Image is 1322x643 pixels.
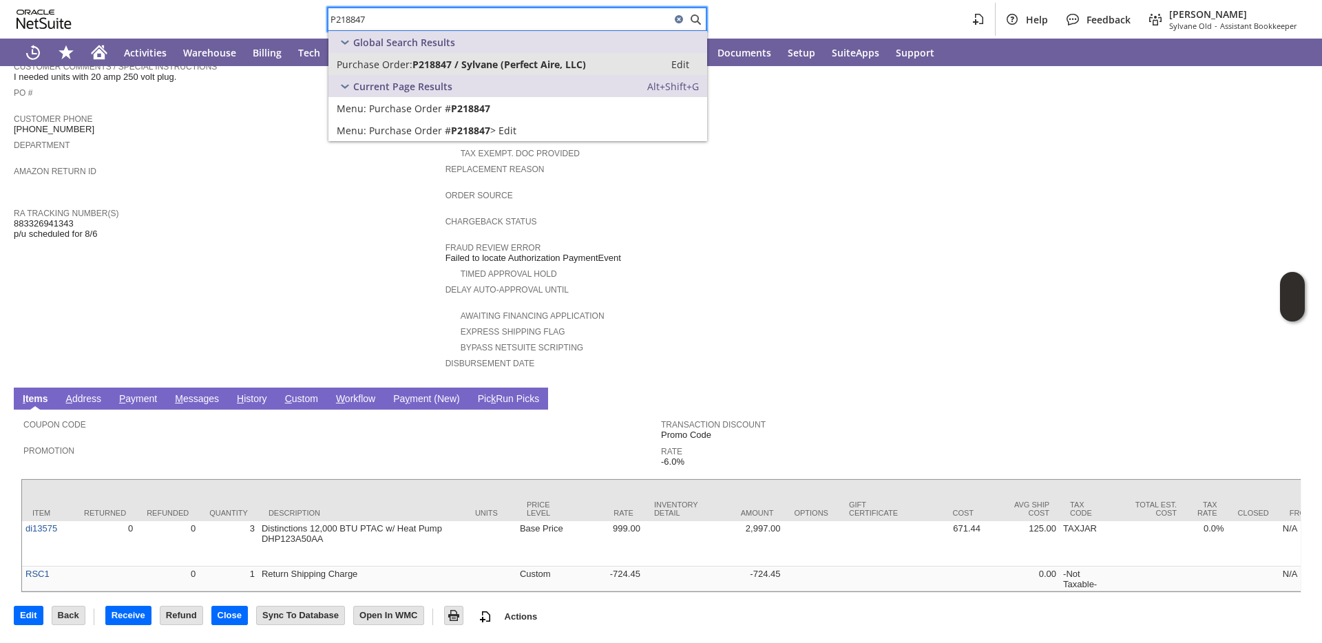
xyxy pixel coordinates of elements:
[661,430,711,441] span: Promo Code
[353,80,452,93] span: Current Page Results
[445,285,569,295] a: Delay Auto-Approval Until
[212,607,247,624] input: Close
[984,567,1060,591] td: 0.00
[1060,567,1111,591] td: -Not Taxable-
[709,39,779,66] a: Documents
[233,393,271,406] a: History
[175,39,244,66] a: Warehouse
[106,607,151,624] input: Receive
[14,167,96,176] a: Amazon Return ID
[175,393,183,404] span: M
[1060,521,1111,567] td: TAXJAR
[516,521,568,567] td: Base Price
[984,521,1060,567] td: 125.00
[491,393,496,404] span: k
[718,509,773,517] div: Amount
[516,567,568,591] td: Custom
[823,39,888,66] a: SuiteApps
[209,509,248,517] div: Quantity
[1169,8,1297,21] span: [PERSON_NAME]
[58,44,74,61] svg: Shortcuts
[849,500,898,517] div: Gift Certificate
[171,393,222,406] a: Messages
[896,46,934,59] span: Support
[14,124,94,135] span: [PHONE_NUMBER]
[63,393,105,406] a: Address
[282,393,322,406] a: Custom
[14,209,118,218] a: RA Tracking Number(s)
[66,393,72,404] span: A
[1283,390,1300,407] a: Unrolled view on
[888,39,943,66] a: Support
[832,46,879,59] span: SuiteApps
[32,509,63,517] div: Item
[445,607,462,624] img: Print
[336,393,345,404] span: W
[1026,13,1048,26] span: Help
[474,393,543,406] a: PickRun Picks
[333,393,379,406] a: Workflow
[258,567,465,591] td: Return Shipping Charge
[461,343,583,352] a: Bypass NetSuite Scripting
[23,446,74,456] a: Promotion
[445,243,541,253] a: Fraud Review Error
[116,39,175,66] a: Activities
[253,46,282,59] span: Billing
[285,393,292,404] span: C
[269,509,454,517] div: Description
[14,218,97,240] span: 883326941343 p/u scheduled for 8/6
[25,523,57,534] a: di13575
[52,607,85,624] input: Back
[445,165,545,174] a: Replacement reason
[328,119,707,141] a: Edit
[328,11,671,28] input: Search
[661,447,682,456] a: Rate
[23,393,25,404] span: I
[237,393,244,404] span: H
[994,500,1049,517] div: Avg Ship Cost
[656,56,704,72] a: Edit:
[290,39,328,66] a: Tech
[654,500,698,517] div: Inventory Detail
[412,58,586,71] span: P218847 / Sylvane (Perfect Aire, LLC)
[717,46,771,59] span: Documents
[405,393,410,404] span: y
[647,80,699,93] span: Alt+Shift+G
[1280,272,1305,321] iframe: Click here to launch Oracle Guided Learning Help Panel
[1087,13,1131,26] span: Feedback
[17,39,50,66] a: Recent Records
[461,311,605,321] a: Awaiting Financing Application
[445,253,621,264] span: Failed to locate Authorization PaymentEvent
[475,509,506,517] div: Units
[477,609,494,625] img: add-record.svg
[708,567,784,591] td: -724.45
[1187,521,1228,567] td: 0.0%
[369,124,451,137] span: Purchase Order #
[1215,21,1217,31] span: -
[687,11,704,28] svg: Search
[337,58,412,71] span: Purchase Order:
[25,44,41,61] svg: Recent Records
[328,53,707,75] a: Purchase Order:P218847 / Sylvane (Perfect Aire, LLC)Edit:
[461,327,565,337] a: Express Shipping Flag
[83,39,116,66] a: Home
[578,509,633,517] div: Rate
[23,420,86,430] a: Coupon Code
[461,269,557,279] a: Timed Approval Hold
[147,509,189,517] div: Refunded
[258,521,465,567] td: Distinctions 12,000 BTU PTAC w/ Heat Pump DHP123A50AA
[353,36,455,49] span: Global Search Results
[244,39,290,66] a: Billing
[499,611,543,622] a: Actions
[1122,500,1177,517] div: Total Est. Cost
[337,102,366,115] span: Menu:
[527,500,558,517] div: Price Level
[136,567,199,591] td: 0
[199,521,258,567] td: 3
[257,607,344,624] input: Sync To Database
[25,569,50,579] a: RSC1
[708,521,784,567] td: 2,997.00
[390,393,463,406] a: Payment (New)
[461,149,580,158] a: Tax Exempt. Doc Provided
[1070,500,1101,517] div: Tax Code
